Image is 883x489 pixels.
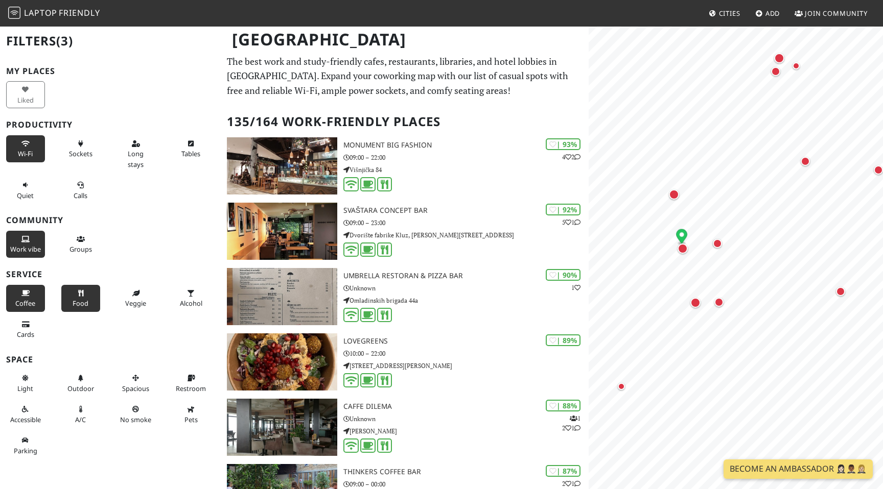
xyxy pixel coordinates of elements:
div: Map marker [678,243,692,258]
span: Long stays [128,149,144,168]
h3: My Places [6,66,215,76]
p: Unknown [343,283,589,293]
span: Natural light [17,384,33,393]
span: Video/audio calls [74,191,87,200]
span: People working [10,244,41,254]
p: [STREET_ADDRESS][PERSON_NAME] [343,361,589,371]
span: Smoke free [120,415,151,424]
div: | 93% [546,138,580,150]
button: No smoke [117,401,155,428]
div: | 88% [546,400,580,411]
a: Monument Big Fashion | 93% 42 Monument Big Fashion 09:00 – 22:00 Višnjička 84 [221,137,589,194]
p: 09:00 – 23:00 [343,218,589,228]
a: Join Community [791,4,872,22]
button: Sockets [61,135,100,162]
div: | 90% [546,269,580,281]
span: Work-friendly tables [181,149,200,158]
h3: LoveGreens [343,337,589,346]
span: Coffee [15,299,35,308]
div: Map marker [771,67,784,80]
button: Groups [61,231,100,258]
button: Restroom [172,370,211,397]
div: Map marker [801,157,814,170]
div: | 87% [546,465,580,477]
h3: Svaštara Concept Bar [343,206,589,215]
p: Omladinskih brigada 44a [343,296,589,305]
button: Alcohol [172,285,211,312]
p: Višnjička 84 [343,165,589,175]
span: (3) [56,32,73,49]
button: Parking [6,432,45,459]
span: Pet friendly [184,415,198,424]
span: Power sockets [69,149,92,158]
div: Map marker [793,62,805,75]
div: Map marker [774,53,788,67]
button: A/C [61,401,100,428]
p: The best work and study-friendly cafes, restaurants, libraries, and hotel lobbies in [GEOGRAPHIC_... [227,54,583,98]
h2: 135/164 Work-Friendly Places [227,106,583,137]
h3: Community [6,215,215,225]
p: 10:00 – 22:00 [343,349,589,358]
img: LaptopFriendly [8,7,20,19]
p: Unknown [343,414,589,424]
span: Parking [14,446,37,455]
p: 5 1 [562,217,580,227]
h3: Monument Big Fashion [343,141,589,150]
p: [PERSON_NAME] [343,426,589,436]
span: Outdoor area [67,384,94,393]
button: Wi-Fi [6,135,45,162]
span: Food [73,299,88,308]
img: Umbrella restoran & pizza bar [227,268,337,325]
button: Food [61,285,100,312]
button: Long stays [117,135,155,173]
div: Map marker [690,298,705,312]
div: Map marker [676,229,687,246]
div: Map marker [714,298,728,311]
button: Outdoor [61,370,100,397]
p: 09:00 – 00:00 [343,479,589,489]
button: Tables [172,135,211,162]
p: 1 [571,283,580,292]
button: Pets [172,401,211,428]
h3: Thinkers coffee bar [343,468,589,476]
a: Svaštara Concept Bar | 92% 51 Svaštara Concept Bar 09:00 – 23:00 Dvorište fabrike Kluz, [PERSON_N... [221,203,589,260]
span: Quiet [17,191,34,200]
img: LoveGreens [227,333,337,390]
h3: Service [6,270,215,279]
p: 1 2 1 [562,413,580,433]
span: Spacious [122,384,149,393]
span: Friendly [59,7,100,18]
h3: Space [6,355,215,364]
button: Cards [6,316,45,343]
a: Caffe Dilema | 88% 121 Caffe Dilema Unknown [PERSON_NAME] [221,399,589,456]
a: Add [751,4,784,22]
a: Cities [705,4,745,22]
button: Spacious [117,370,155,397]
p: Dvorište fabrike Kluz, [PERSON_NAME][STREET_ADDRESS] [343,230,589,240]
h1: [GEOGRAPHIC_DATA] [224,26,587,54]
button: Accessible [6,401,45,428]
span: Add [765,9,780,18]
h3: Productivity [6,120,215,130]
p: 09:00 – 22:00 [343,153,589,162]
span: Restroom [176,384,206,393]
button: Coffee [6,285,45,312]
h2: Filters [6,26,215,57]
h3: Caffe Dilema [343,402,589,411]
div: | 92% [546,204,580,215]
span: Credit cards [17,330,34,339]
p: 2 1 [562,479,580,488]
span: Laptop [24,7,57,18]
img: Svaštara Concept Bar [227,203,337,260]
div: Map marker [618,383,630,395]
img: Monument Big Fashion [227,137,337,194]
span: Group tables [69,244,92,254]
div: | 89% [546,334,580,346]
span: Cities [719,9,740,18]
span: Accessible [10,415,41,424]
button: Veggie [117,285,155,312]
div: Map marker [836,287,849,300]
a: LoveGreens | 89% LoveGreens 10:00 – 22:00 [STREET_ADDRESS][PERSON_NAME] [221,333,589,390]
span: Stable Wi-Fi [18,149,33,158]
span: Alcohol [180,299,202,308]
